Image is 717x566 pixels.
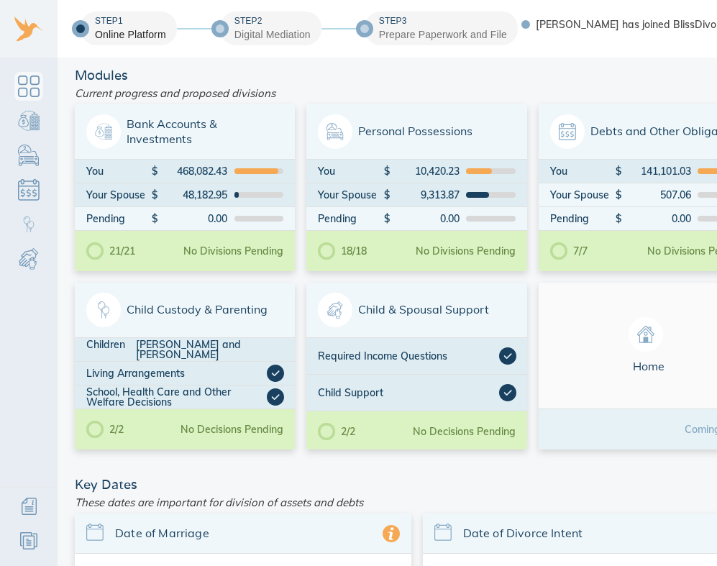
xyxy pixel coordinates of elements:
[391,214,459,224] div: 0.00
[623,190,691,200] div: 507.06
[384,190,391,200] div: $
[86,114,283,149] span: Bank Accounts & Investments
[616,214,623,224] div: $
[318,347,498,365] div: Required Income Questions
[159,214,227,224] div: 0.00
[86,214,152,224] div: Pending
[14,492,43,521] a: Additional Information
[391,166,459,176] div: 10,420.23
[86,293,283,327] span: Child Custody & Parenting
[75,104,295,271] a: Bank Accounts & InvestmentsYou$468,082.43Your Spouse$48,182.95Pending$0.0021/21No Divisions Pending
[318,384,498,401] div: Child Support
[318,293,515,327] span: Child & Spousal Support
[318,190,383,200] div: Your Spouse
[86,365,267,382] div: Living Arrangements
[86,242,135,260] div: 21/21
[14,106,43,135] a: Bank Accounts & Investments
[623,166,691,176] div: 141,101.03
[616,190,623,200] div: $
[86,339,136,360] div: Children
[14,245,43,273] a: Child & Spousal Support
[14,526,43,555] a: Resources
[306,104,526,271] a: Personal PossessionsYou$10,420.23Your Spouse$9,313.87Pending$0.0018/18No Divisions Pending
[318,166,383,176] div: You
[14,175,43,204] a: Debts & Obligations
[318,423,355,440] div: 2/2
[75,283,295,449] a: Child Custody & ParentingChildren[PERSON_NAME] and [PERSON_NAME]Living ArrangementsSchool, Health...
[152,166,159,176] div: $
[115,525,383,542] span: Date of Marriage
[550,166,616,176] div: You
[14,141,43,170] a: Personal Possessions
[306,283,526,449] a: Child & Spousal SupportRequired Income QuestionsChild Support2/2No Decisions Pending
[86,387,267,407] div: School, Health Care and Other Welfare Decisions
[318,242,367,260] div: 18/18
[379,15,507,27] div: Step 3
[181,424,283,434] div: No Decisions Pending
[616,166,623,176] div: $
[86,190,152,200] div: Your Spouse
[14,210,43,239] a: Child Custody & Parenting
[234,15,311,27] div: Step 2
[152,190,159,200] div: $
[550,242,588,260] div: 7/7
[234,27,311,42] div: Digital Mediation
[391,190,459,200] div: 9,313.87
[86,166,152,176] div: You
[159,190,227,200] div: 48,182.95
[550,190,616,200] div: Your Spouse
[95,27,166,42] div: Online Platform
[413,426,516,437] div: No Decisions Pending
[95,15,166,27] div: Step 1
[86,421,124,438] div: 2/2
[623,214,691,224] div: 0.00
[384,214,391,224] div: $
[159,166,227,176] div: 468,082.43
[318,214,383,224] div: Pending
[416,246,516,256] div: No Divisions Pending
[318,114,515,149] span: Personal Possessions
[14,72,43,101] a: Dashboard
[152,214,159,224] div: $
[379,27,507,42] div: Prepare Paperwork and File
[384,166,391,176] div: $
[136,339,284,360] div: [PERSON_NAME] and [PERSON_NAME]
[183,246,283,256] div: No Divisions Pending
[550,214,616,224] div: Pending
